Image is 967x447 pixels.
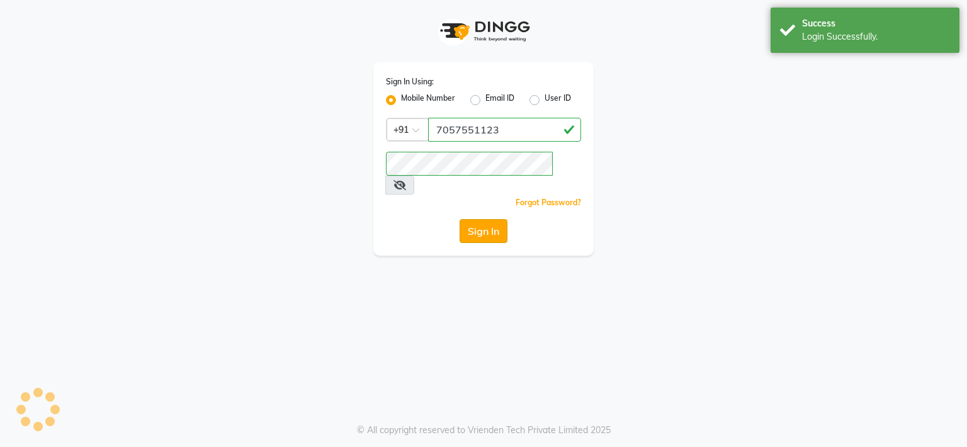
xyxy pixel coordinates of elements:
[802,30,950,43] div: Login Successfully.
[802,17,950,30] div: Success
[545,93,571,108] label: User ID
[485,93,514,108] label: Email ID
[516,198,581,207] a: Forgot Password?
[401,93,455,108] label: Mobile Number
[460,219,507,243] button: Sign In
[433,13,534,50] img: logo1.svg
[386,152,553,176] input: Username
[428,118,581,142] input: Username
[386,76,434,88] label: Sign In Using:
